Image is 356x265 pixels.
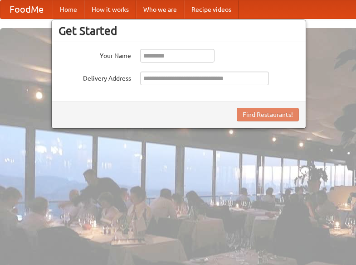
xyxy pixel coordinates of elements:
[53,0,84,19] a: Home
[59,72,131,83] label: Delivery Address
[184,0,239,19] a: Recipe videos
[0,0,53,19] a: FoodMe
[136,0,184,19] a: Who we are
[84,0,136,19] a: How it works
[59,49,131,60] label: Your Name
[237,108,299,121] button: Find Restaurants!
[59,24,299,38] h3: Get Started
